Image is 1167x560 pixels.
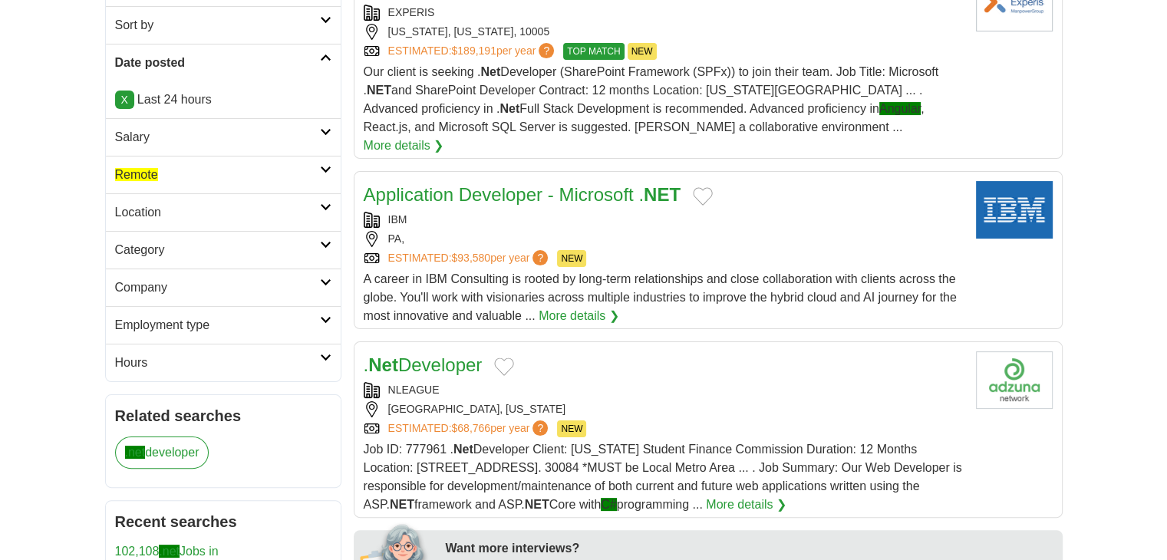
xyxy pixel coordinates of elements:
[364,24,964,40] div: [US_STATE], [US_STATE], 10005
[499,102,519,115] strong: Net
[364,184,681,205] a: Application Developer - Microsoft .NET
[364,231,964,247] div: PA,
[563,43,624,60] span: TOP MATCH
[364,65,939,133] span: Our client is seeking . Developer (SharePoint Framework (SPFx)) to join their team. Job Title: Mi...
[976,351,1053,409] img: Company logo
[976,181,1053,239] img: IBM logo
[115,316,320,334] h2: Employment type
[451,422,490,434] span: $68,766
[364,443,962,511] span: Job ID: 777961 . Developer Client: [US_STATE] Student Finance Commission Duration: 12 Months Loca...
[364,354,483,375] a: .NetDeveloper
[106,193,341,231] a: Location
[525,498,549,511] strong: NET
[368,354,398,375] strong: Net
[532,250,548,265] span: ?
[115,54,320,72] h2: Date posted
[115,128,320,147] h2: Salary
[388,43,558,60] a: ESTIMATED:$189,191per year?
[106,344,341,381] a: Hours
[115,16,320,35] h2: Sort by
[106,231,341,268] a: Category
[480,65,500,78] strong: Net
[115,278,320,297] h2: Company
[451,252,490,264] span: $93,580
[106,118,341,156] a: Salary
[879,102,921,115] span: Angular
[367,84,391,97] strong: NET
[388,250,552,267] a: ESTIMATED:$93,580per year?
[539,307,619,325] a: More details ❯
[115,436,209,469] a: .netdeveloper
[390,498,414,511] strong: NET
[364,272,957,322] span: A career in IBM Consulting is rooted by long-term relationships and close collaboration with clie...
[106,156,341,193] a: Remote
[388,6,435,18] a: EXPERIS
[706,496,786,514] a: More details ❯
[115,241,320,259] h2: Category
[644,184,681,205] strong: NET
[106,268,341,306] a: Company
[106,44,341,81] a: Date posted
[115,404,331,427] h2: Related searches
[115,91,134,109] a: X
[115,91,331,109] p: Last 24 hours
[115,203,320,222] h2: Location
[532,420,548,436] span: ?
[115,168,158,181] span: Remote
[159,545,180,558] span: .net
[557,250,586,267] span: NEW
[453,443,473,456] strong: Net
[557,420,586,437] span: NEW
[125,446,146,459] span: .net
[446,539,1053,558] div: Want more interviews?
[693,187,713,206] button: Add to favorite jobs
[601,498,616,511] span: C#
[539,43,554,58] span: ?
[115,354,320,372] h2: Hours
[364,382,964,398] div: NLEAGUE
[106,6,341,44] a: Sort by
[106,306,341,344] a: Employment type
[364,401,964,417] div: [GEOGRAPHIC_DATA], [US_STATE]
[451,44,496,57] span: $189,191
[494,357,514,376] button: Add to favorite jobs
[628,43,657,60] span: NEW
[388,213,407,226] a: IBM
[364,137,444,155] a: More details ❯
[388,420,552,437] a: ESTIMATED:$68,766per year?
[115,510,331,533] h2: Recent searches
